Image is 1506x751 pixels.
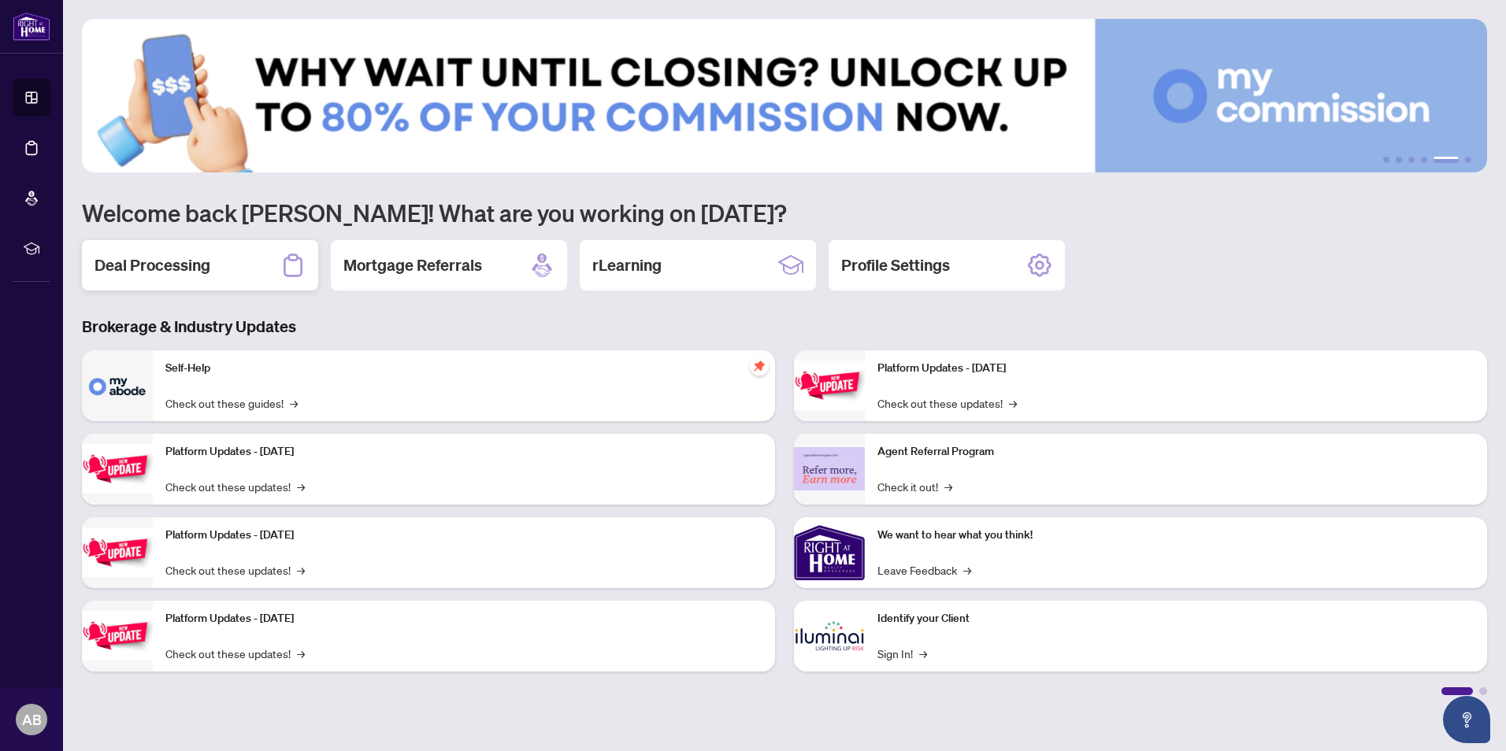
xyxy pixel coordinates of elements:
[877,610,1474,627] p: Identify your Client
[877,527,1474,544] p: We want to hear what you think!
[165,561,305,579] a: Check out these updates!→
[82,444,153,494] img: Platform Updates - September 16, 2025
[592,254,662,276] h2: rLearning
[1383,157,1389,163] button: 1
[165,478,305,495] a: Check out these updates!→
[877,394,1017,412] a: Check out these updates!→
[13,12,50,41] img: logo
[82,19,1487,172] img: Slide 4
[95,254,210,276] h2: Deal Processing
[1408,157,1415,163] button: 3
[1443,696,1490,743] button: Open asap
[165,610,762,627] p: Platform Updates - [DATE]
[297,478,305,495] span: →
[1434,157,1459,163] button: 5
[343,254,482,276] h2: Mortgage Referrals
[794,447,865,490] img: Agent Referral Program
[165,645,305,662] a: Check out these updates!→
[165,360,762,377] p: Self-Help
[22,708,42,731] span: AB
[877,645,927,662] a: Sign In!→
[841,254,950,276] h2: Profile Settings
[1465,157,1471,163] button: 6
[877,478,952,495] a: Check it out!→
[290,394,298,412] span: →
[877,443,1474,461] p: Agent Referral Program
[82,316,1487,338] h3: Brokerage & Industry Updates
[82,611,153,660] img: Platform Updates - July 8, 2025
[877,561,971,579] a: Leave Feedback→
[919,645,927,662] span: →
[165,443,762,461] p: Platform Updates - [DATE]
[1421,157,1427,163] button: 4
[963,561,971,579] span: →
[297,645,305,662] span: →
[750,357,769,375] span: pushpin
[82,198,1487,228] h1: Welcome back [PERSON_NAME]! What are you working on [DATE]?
[877,360,1474,377] p: Platform Updates - [DATE]
[165,527,762,544] p: Platform Updates - [DATE]
[794,601,865,671] img: Identify your Client
[794,361,865,410] img: Platform Updates - June 23, 2025
[1009,394,1017,412] span: →
[1396,157,1402,163] button: 2
[794,517,865,588] img: We want to hear what you think!
[165,394,298,412] a: Check out these guides!→
[82,350,153,421] img: Self-Help
[944,478,952,495] span: →
[297,561,305,579] span: →
[82,527,153,577] img: Platform Updates - July 21, 2025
